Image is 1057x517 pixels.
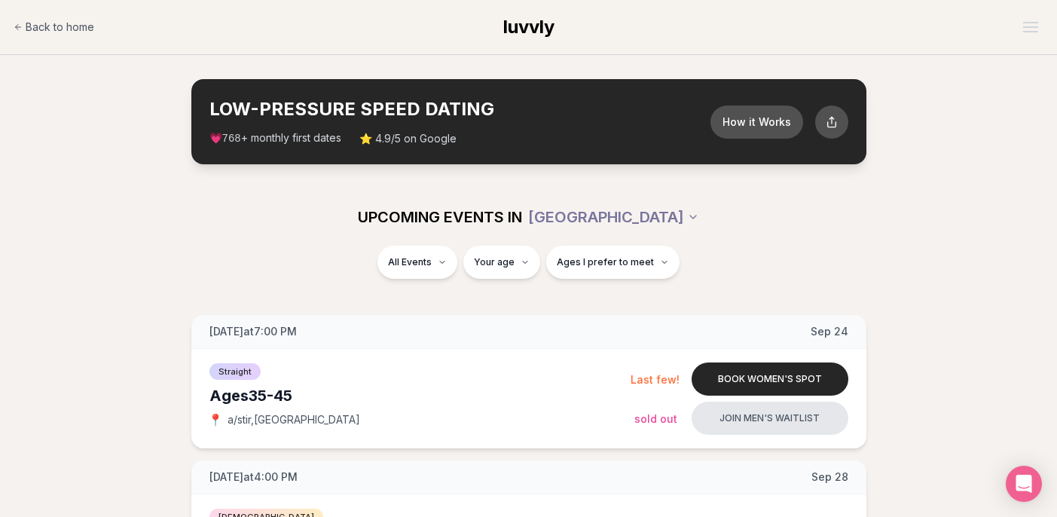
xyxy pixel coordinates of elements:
[209,470,298,485] span: [DATE] at 4:00 PM
[209,324,297,339] span: [DATE] at 7:00 PM
[209,97,710,121] h2: LOW-PRESSURE SPEED DATING
[811,324,848,339] span: Sep 24
[634,412,677,425] span: Sold Out
[631,373,680,386] span: Last few!
[463,246,540,279] button: Your age
[209,363,261,380] span: Straight
[377,246,457,279] button: All Events
[503,16,554,38] span: luvvly
[811,470,848,485] span: Sep 28
[358,206,522,228] span: UPCOMING EVENTS IN
[1006,466,1042,502] div: Open Intercom Messenger
[710,106,803,139] button: How it Works
[359,131,457,146] span: ⭐ 4.9/5 on Google
[228,412,360,427] span: a/stir , [GEOGRAPHIC_DATA]
[528,200,699,234] button: [GEOGRAPHIC_DATA]
[557,256,654,268] span: Ages I prefer to meet
[209,130,341,146] span: 💗 + monthly first dates
[388,256,432,268] span: All Events
[209,414,221,426] span: 📍
[503,15,554,39] a: luvvly
[692,402,848,435] button: Join men's waitlist
[14,12,94,42] a: Back to home
[26,20,94,35] span: Back to home
[474,256,515,268] span: Your age
[546,246,680,279] button: Ages I prefer to meet
[692,363,848,396] button: Book women's spot
[209,385,631,406] div: Ages 35-45
[1017,16,1044,38] button: Open menu
[222,133,241,145] span: 768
